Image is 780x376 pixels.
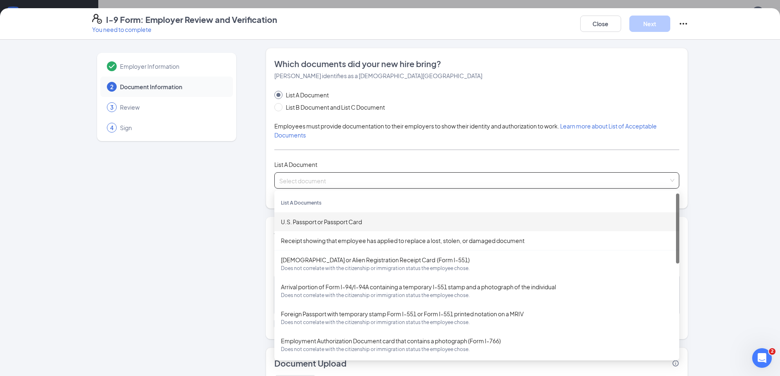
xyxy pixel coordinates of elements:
[281,282,673,299] div: Arrival portion of Form I-94/I-94A containing a temporary I-551 stamp and a photograph of the ind...
[274,250,663,267] span: Provide all notes relating employment authorization stamps or receipts, extensions, additional do...
[120,124,225,132] span: Sign
[281,309,673,326] div: Foreign Passport with temporary stamp Form I-551 or Form I-551 printed notation on a MRIV
[92,14,102,24] svg: FormI9EVerifyIcon
[281,217,673,226] div: U.S. Passport or Passport Card
[281,236,673,245] div: Receipt showing that employee has applied to replace a lost, stolen, or damaged document
[281,200,321,206] span: List A Documents
[281,318,673,326] span: Does not correlate with the citizenship or immigration status the employee chose.
[274,72,482,79] span: [PERSON_NAME] identifies as a [DEMOGRAPHIC_DATA][GEOGRAPHIC_DATA]
[110,83,113,91] span: 2
[274,58,679,70] span: Which documents did your new hire bring?
[92,25,277,34] p: You need to complete
[281,255,673,272] div: [DEMOGRAPHIC_DATA] or Alien Registration Receipt Card (Form I-551)
[752,348,772,368] iframe: Intercom live chat
[274,161,317,168] span: List A Document
[120,62,225,70] span: Employer Information
[281,336,673,353] div: Employment Authorization Document card that contains a photograph (Form I-766)
[110,124,113,132] span: 4
[274,122,657,139] span: Employees must provide documentation to their employers to show their identity and authorization ...
[283,90,332,99] span: List A Document
[672,360,679,367] svg: Info
[281,291,673,299] span: Does not correlate with the citizenship or immigration status the employee chose.
[281,345,673,353] span: Does not correlate with the citizenship or immigration status the employee chose.
[110,103,113,111] span: 3
[769,348,775,355] span: 2
[678,19,688,29] svg: Ellipses
[629,16,670,32] button: Next
[283,103,388,112] span: List B Document and List C Document
[120,103,225,111] span: Review
[580,16,621,32] button: Close
[106,14,277,25] h4: I-9 Form: Employer Review and Verification
[120,83,225,91] span: Document Information
[107,61,117,71] svg: Checkmark
[281,264,673,272] span: Does not correlate with the citizenship or immigration status the employee chose.
[274,358,346,369] span: Document Upload
[274,225,363,236] span: Additional information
